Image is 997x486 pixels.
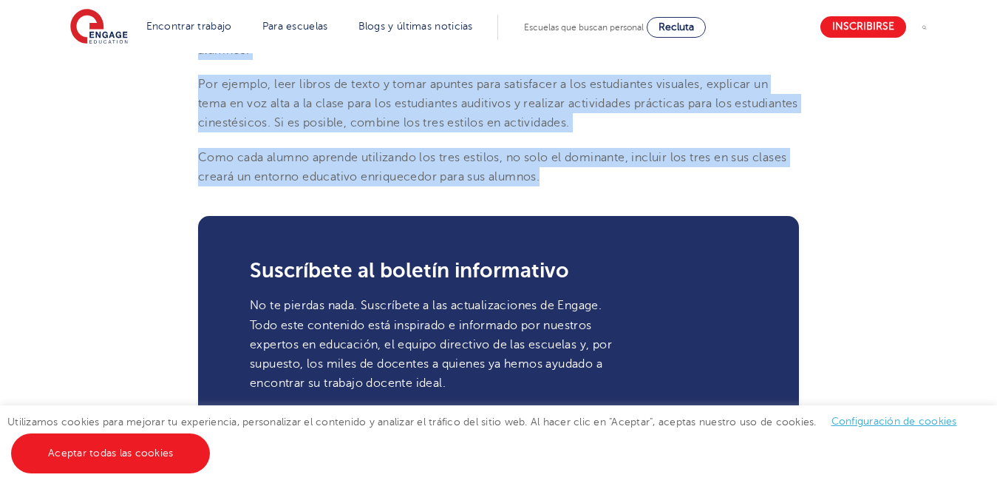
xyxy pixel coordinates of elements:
[146,21,232,32] a: Encontrar trabajo
[198,151,786,183] font: Como cada alumno aprende utilizando los tres estilos, no solo el dominante, incluir los tres en s...
[524,22,644,33] font: Escuelas que buscan personal
[250,259,569,282] font: Suscríbete al boletín informativo
[7,416,817,428] font: Utilizamos cookies para mejorar tu experiencia, personalizar el contenido y analizar el tráfico d...
[262,21,328,32] a: Para escuelas
[647,17,706,38] a: Recluta
[250,299,612,390] font: No te pierdas nada. Suscríbete a las actualizaciones de Engage. Todo este contenido está inspirad...
[358,21,473,32] a: Blogs y últimas noticias
[659,21,694,33] font: Recluta
[832,21,894,33] font: Inscribirse
[831,416,957,427] a: Configuración de cookies
[820,16,906,38] a: Inscribirse
[198,78,798,130] font: Por ejemplo, leer libros de texto y tomar apuntes para satisfacer a los estudiantes visuales, exp...
[11,433,210,473] a: Aceptar todas las cookies
[70,9,128,46] img: Educación comprometida
[48,448,173,459] font: Aceptar todas las cookies
[198,4,776,57] font: debería incorporar actividades que faciliten los tres estilos de aprendizaje para satisfacer las ...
